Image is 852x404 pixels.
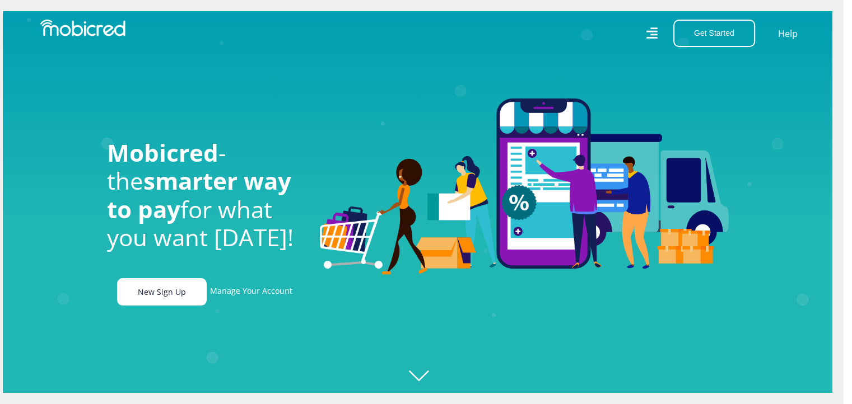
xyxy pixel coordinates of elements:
a: Help [777,26,798,41]
span: Mobicred [107,137,218,168]
a: Manage Your Account [210,278,292,306]
h1: - the for what you want [DATE]! [107,139,303,252]
span: smarter way to pay [107,165,291,224]
button: Get Started [673,20,755,47]
img: Mobicred [40,20,125,36]
a: New Sign Up [117,278,207,306]
img: Welcome to Mobicred [320,98,729,275]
